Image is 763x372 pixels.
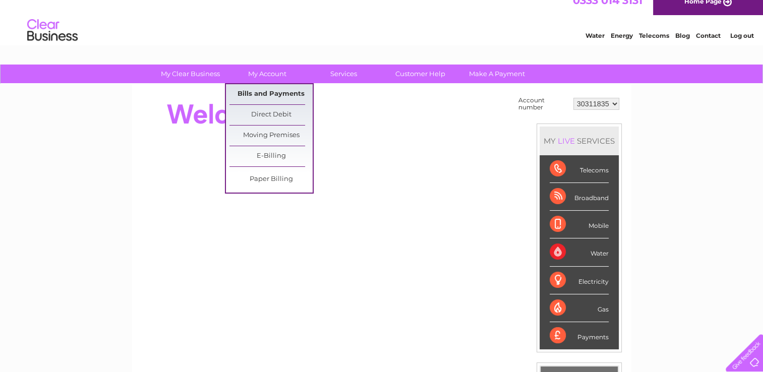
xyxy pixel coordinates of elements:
[556,136,577,146] div: LIVE
[229,105,313,125] a: Direct Debit
[229,146,313,166] a: E-Billing
[379,65,462,83] a: Customer Help
[675,43,690,50] a: Blog
[455,65,539,83] a: Make A Payment
[225,65,309,83] a: My Account
[550,322,609,349] div: Payments
[229,169,313,190] a: Paper Billing
[229,84,313,104] a: Bills and Payments
[550,183,609,211] div: Broadband
[144,6,620,49] div: Clear Business is a trading name of Verastar Limited (registered in [GEOGRAPHIC_DATA] No. 3667643...
[550,211,609,238] div: Mobile
[27,26,78,57] img: logo.png
[611,43,633,50] a: Energy
[696,43,721,50] a: Contact
[229,126,313,146] a: Moving Premises
[540,127,619,155] div: MY SERVICES
[730,43,753,50] a: Log out
[149,65,232,83] a: My Clear Business
[585,43,605,50] a: Water
[550,294,609,322] div: Gas
[573,5,642,18] a: 0333 014 3131
[639,43,669,50] a: Telecoms
[550,238,609,266] div: Water
[516,94,571,113] td: Account number
[550,267,609,294] div: Electricity
[550,155,609,183] div: Telecoms
[302,65,385,83] a: Services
